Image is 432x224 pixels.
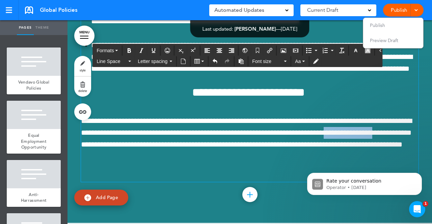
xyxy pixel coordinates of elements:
a: Add Page [74,190,128,205]
div: Insert document [178,56,189,66]
div: Airmason image [278,45,289,56]
span: Aa [295,59,301,64]
span: [DATE] [281,26,297,32]
span: style [80,68,86,72]
span: Line Space [97,58,127,65]
span: [PERSON_NAME] [235,26,276,32]
a: delete [74,76,91,97]
a: Equal Employment Opportunity [7,129,61,154]
a: style [74,56,91,76]
div: Anchor [252,45,263,56]
div: Toggle Tracking Changes [310,56,322,66]
span: Current Draft [307,5,338,15]
a: MENU [74,26,94,46]
span: Formats [97,48,114,53]
span: Preview Draft [370,37,398,43]
a: Vendavo Global Policies [7,76,61,94]
span: Vendavo Global Policies [18,79,49,91]
div: — [202,26,297,31]
iframe: Intercom notifications message [297,159,432,206]
span: Global Policies [40,6,78,14]
span: Last updated: [202,26,233,32]
span: Font size [252,58,282,65]
div: Bold [124,45,135,56]
div: Align left [201,45,213,56]
div: Table [191,56,207,66]
span: Equal Employment Opportunity [21,132,47,150]
iframe: Intercom live chat [409,201,425,217]
span: 1 [423,201,428,206]
div: Align center [214,45,225,56]
div: Bullet list [304,45,319,56]
div: Insert/edit media [290,45,301,56]
div: Redo [221,56,233,66]
div: Subscript [175,45,187,56]
span: Publish [370,22,385,28]
a: Pages [17,20,34,35]
div: Insert/Edit global anchor link [240,45,251,56]
div: Superscript [188,45,199,56]
div: Source code [376,45,387,56]
a: Publish [388,4,409,17]
div: Paste as text [235,56,247,66]
span: Anti-Harrassment [21,192,47,203]
div: Insert/edit airmason link [264,45,275,56]
span: Add Page [96,194,118,200]
a: Theme [34,20,51,35]
a: Anti-Harrassment [7,188,61,207]
span: Automated Updates [214,5,264,15]
img: add.svg [84,194,91,201]
div: Underline [148,45,159,56]
div: Numbered list [320,45,335,56]
div: Align right [226,45,237,56]
div: Italic [136,45,147,56]
div: Clear formatting [336,45,348,56]
span: delete [78,89,87,93]
div: Undo [209,56,221,66]
span: Letter spacing [138,58,168,65]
